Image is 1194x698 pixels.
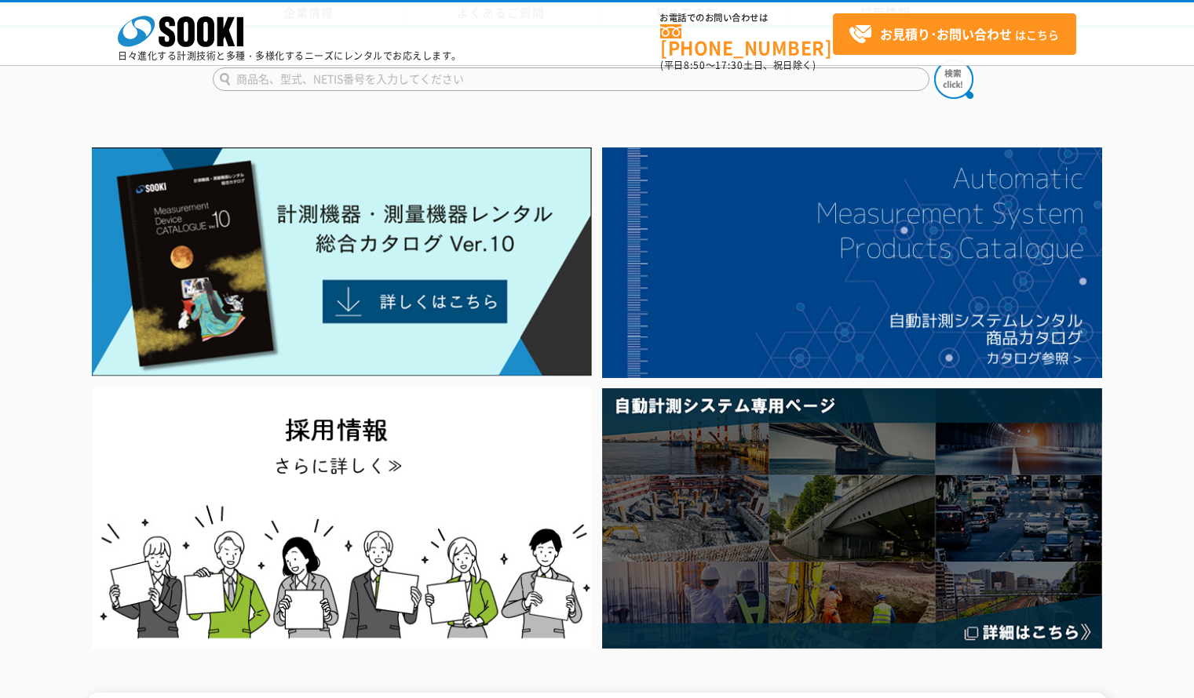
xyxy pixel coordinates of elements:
span: (平日 ～ 土日、祝日除く) [660,58,816,72]
img: 自動計測システムカタログ [602,147,1102,378]
span: はこちら [849,23,1059,46]
span: お電話でのお問い合わせは [660,13,833,23]
a: [PHONE_NUMBER] [660,24,833,56]
input: 商品名、型式、NETIS番号を入力してください [213,67,929,91]
img: btn_search.png [934,60,973,99]
a: お見積り･お問い合わせはこちら [833,13,1076,55]
img: SOOKI recruit [92,388,592,648]
p: 日々進化する計測技術と多種・多様化するニーズにレンタルでお応えします。 [118,51,462,60]
strong: お見積り･お問い合わせ [880,24,1012,43]
span: 8:50 [684,58,706,72]
span: 17:30 [715,58,743,72]
img: 自動計測システム専用ページ [602,388,1102,648]
img: Catalog Ver10 [92,147,592,376]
